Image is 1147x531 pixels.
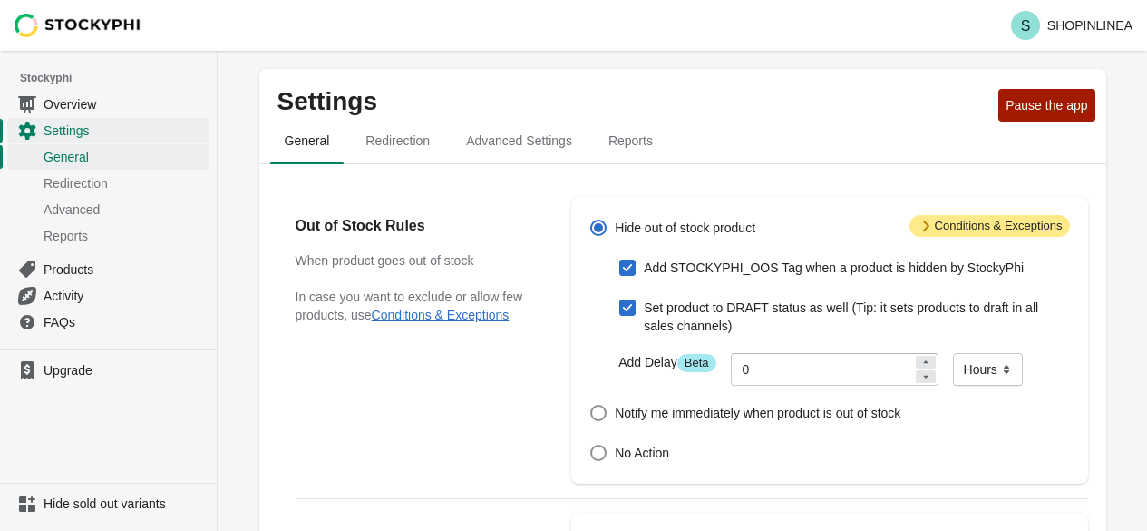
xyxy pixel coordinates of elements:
[7,358,209,383] a: Upgrade
[15,14,141,37] img: Stockyphi
[7,309,209,335] a: FAQs
[1011,11,1040,40] span: Avatar with initials S
[7,491,209,516] a: Hide sold out variants
[615,219,755,237] span: Hide out of stock product
[7,256,209,282] a: Products
[615,444,669,462] span: No Action
[372,308,510,322] button: Conditions & Exceptions
[44,174,206,192] span: Redirection
[270,124,345,157] span: General
[296,215,536,237] h2: Out of Stock Rules
[44,95,206,113] span: Overview
[44,148,206,166] span: General
[44,201,206,219] span: Advanced
[44,227,206,245] span: Reports
[7,91,209,117] a: Overview
[44,495,206,513] span: Hide sold out variants
[615,404,900,422] span: Notify me immediately when product is out of stock
[20,69,217,87] span: Stockyphi
[44,313,206,331] span: FAQs
[7,170,209,196] a: Redirection
[44,261,206,279] span: Products
[277,87,992,116] p: Settings
[1047,18,1132,33] p: SHOPINLINEA
[452,124,587,157] span: Advanced Settings
[44,361,206,379] span: Upgrade
[7,222,209,249] a: Reports
[7,117,209,143] a: Settings
[7,143,209,170] a: General
[677,354,716,372] span: Beta
[644,299,1069,335] span: Set product to DRAFT status as well (Tip: it sets products to draft in all sales channels)
[267,117,348,164] button: general
[347,117,448,164] button: redirection
[44,122,206,140] span: Settings
[44,287,206,305] span: Activity
[644,259,1024,277] span: Add STOCKYPHI_OOS Tag when a product is hidden by StockyPhi
[594,124,667,157] span: Reports
[448,117,590,164] button: Advanced settings
[618,353,715,372] label: Add Delay
[909,215,1070,237] span: Conditions & Exceptions
[1004,7,1140,44] button: Avatar with initials SSHOPINLINEA
[296,251,536,270] h3: When product goes out of stock
[1006,98,1087,113] span: Pause the app
[1021,18,1031,34] text: S
[7,196,209,222] a: Advanced
[590,117,671,164] button: reports
[7,282,209,309] a: Activity
[296,288,536,324] p: In case you want to exclude or allow few products, use
[998,89,1094,122] button: Pause the app
[351,124,444,157] span: Redirection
